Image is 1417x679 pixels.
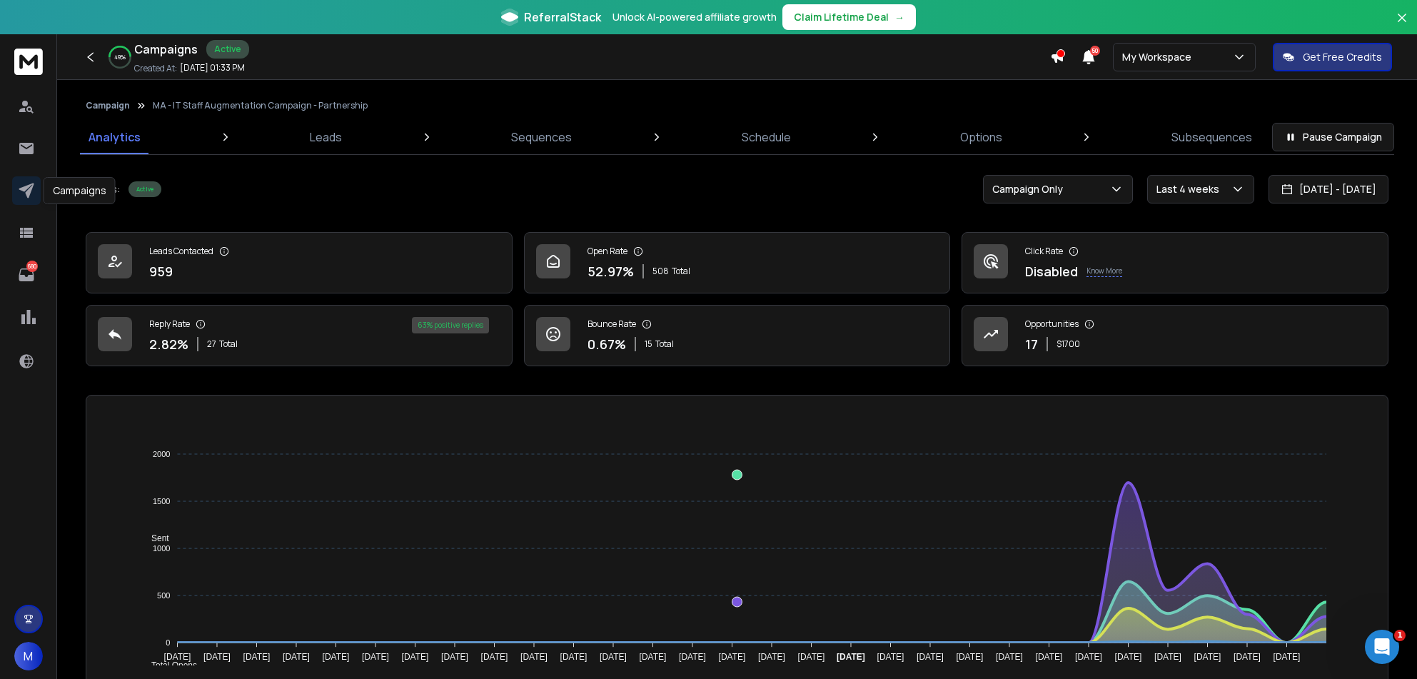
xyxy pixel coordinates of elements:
span: Total Opens [141,660,197,670]
p: Bounce Rate [588,318,636,330]
span: Total [219,338,238,350]
tspan: [DATE] [283,652,310,662]
button: Pause Campaign [1272,123,1394,151]
tspan: [DATE] [1234,652,1261,662]
tspan: [DATE] [957,652,984,662]
a: Opportunities17$1700 [962,305,1388,366]
div: Active [128,181,161,197]
tspan: [DATE] [1274,652,1301,662]
tspan: [DATE] [481,652,508,662]
p: Unlock AI-powered affiliate growth [612,10,777,24]
p: Get Free Credits [1303,50,1382,64]
span: Sent [141,533,169,543]
p: [DATE] 01:33 PM [180,62,245,74]
p: Leads [310,129,342,146]
button: Get Free Credits [1273,43,1392,71]
tspan: [DATE] [1115,652,1142,662]
button: M [14,642,43,670]
tspan: [DATE] [758,652,785,662]
p: Created At: [134,63,177,74]
span: 508 [652,266,669,277]
a: Leads Contacted959 [86,232,513,293]
span: 1 [1394,630,1406,641]
tspan: [DATE] [996,652,1023,662]
p: Know More [1086,266,1122,277]
span: 15 [645,338,652,350]
span: Total [672,266,690,277]
span: Total [655,338,674,350]
tspan: [DATE] [441,652,468,662]
a: Reply Rate2.82%27Total63% positive replies [86,305,513,366]
p: 959 [149,261,173,281]
tspan: [DATE] [1075,652,1102,662]
tspan: 1000 [153,544,170,553]
tspan: [DATE] [164,652,191,662]
tspan: 0 [166,638,170,647]
button: Campaign [86,100,130,111]
a: Sequences [503,120,580,154]
div: Active [206,40,249,59]
span: → [894,10,904,24]
p: 2.82 % [149,334,188,354]
tspan: [DATE] [402,652,429,662]
a: Analytics [80,120,149,154]
p: Schedule [742,129,791,146]
tspan: 2000 [153,450,170,458]
a: 680 [12,261,41,289]
div: Campaigns [44,177,116,204]
tspan: [DATE] [362,652,389,662]
a: Subsequences [1163,120,1261,154]
button: Close banner [1393,9,1411,43]
p: Click Rate [1025,246,1063,257]
a: Options [952,120,1011,154]
tspan: [DATE] [917,652,944,662]
tspan: [DATE] [798,652,825,662]
p: Opportunities [1025,318,1079,330]
p: Sequences [511,129,572,146]
a: Schedule [733,120,800,154]
tspan: [DATE] [837,652,865,662]
tspan: 1500 [153,497,170,506]
tspan: [DATE] [520,652,548,662]
p: MA - IT Staff Augmentation Campaign - Partnership [153,100,368,111]
tspan: [DATE] [560,652,588,662]
tspan: [DATE] [640,652,667,662]
iframe: Intercom live chat [1365,630,1399,664]
span: ReferralStack [524,9,601,26]
p: 49 % [114,53,126,61]
tspan: [DATE] [1036,652,1063,662]
a: Bounce Rate0.67%15Total [524,305,951,366]
p: $ 1700 [1057,338,1080,350]
tspan: [DATE] [1154,652,1181,662]
p: Leads Contacted [149,246,213,257]
p: Subsequences [1171,129,1252,146]
p: Last 4 weeks [1156,182,1225,196]
a: Click RateDisabledKnow More [962,232,1388,293]
a: Leads [301,120,351,154]
p: Options [960,129,1002,146]
tspan: [DATE] [600,652,627,662]
p: 52.97 % [588,261,634,281]
p: Reply Rate [149,318,190,330]
tspan: [DATE] [719,652,746,662]
p: Campaign Only [992,182,1069,196]
a: Open Rate52.97%508Total [524,232,951,293]
p: Analytics [89,129,141,146]
span: 27 [207,338,216,350]
tspan: 500 [157,591,170,600]
span: 50 [1090,46,1100,56]
tspan: [DATE] [1194,652,1221,662]
tspan: [DATE] [203,652,231,662]
p: 17 [1025,334,1038,354]
div: 63 % positive replies [412,317,489,333]
p: Disabled [1025,261,1078,281]
p: 0.67 % [588,334,626,354]
button: Claim Lifetime Deal→ [782,4,916,30]
p: Open Rate [588,246,627,257]
tspan: [DATE] [323,652,350,662]
p: My Workspace [1122,50,1197,64]
h1: Campaigns [134,41,198,58]
tspan: [DATE] [877,652,904,662]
